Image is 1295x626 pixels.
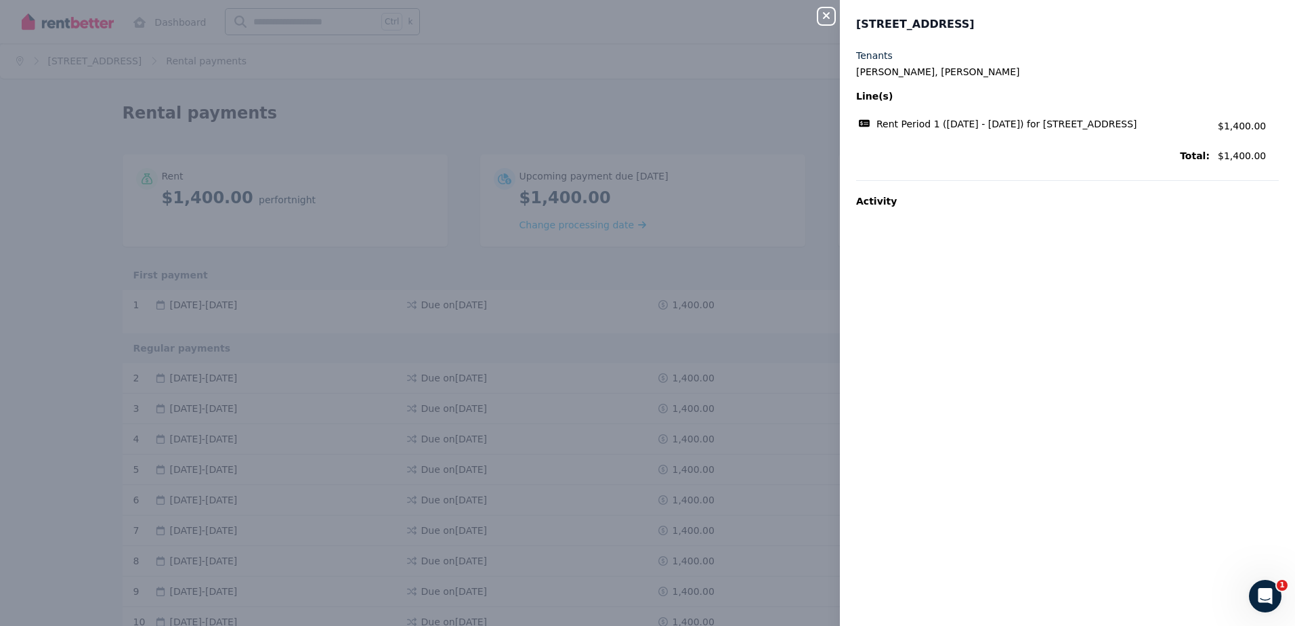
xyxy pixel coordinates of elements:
legend: [PERSON_NAME], [PERSON_NAME] [856,65,1279,79]
span: Total: [856,149,1210,163]
p: Activity [856,194,1279,208]
span: 1 [1277,580,1288,591]
span: $1,400.00 [1218,121,1266,131]
span: $1,400.00 [1218,149,1279,163]
span: Rent Period 1 ([DATE] - [DATE]) for [STREET_ADDRESS] [876,117,1137,131]
span: Line(s) [856,89,1210,103]
span: [STREET_ADDRESS] [856,16,975,33]
label: Tenants [856,49,893,62]
iframe: Intercom live chat [1249,580,1281,612]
